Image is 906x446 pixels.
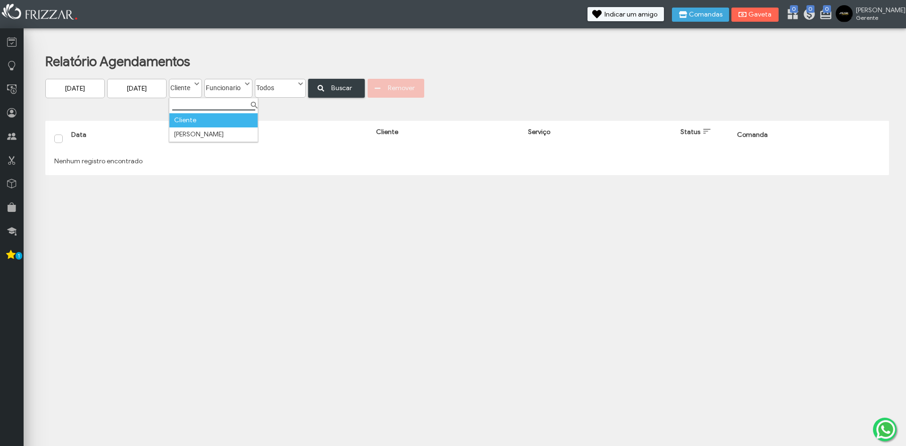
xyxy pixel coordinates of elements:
[790,5,798,13] span: 0
[672,8,729,22] button: Comandas
[680,128,700,136] span: Status
[71,131,86,139] span: Data
[874,418,897,441] img: whatsapp.png
[689,11,722,18] span: Comandas
[16,252,22,260] span: 1
[50,152,885,171] td: Nenhum registro encontrado
[806,5,814,13] span: 0
[255,79,297,92] label: Todos
[528,128,550,136] span: Serviço
[819,8,829,23] a: 0
[325,81,358,95] span: Buscar
[169,127,258,142] li: [PERSON_NAME]
[604,11,657,18] span: Indicar um amigo
[737,131,768,139] span: Comanda
[376,128,398,136] span: Cliente
[732,125,885,152] th: Comanda
[786,8,796,23] a: 0
[676,125,732,152] th: Status: activate to sort column ascending
[169,113,258,127] li: Cliente
[856,6,898,14] span: [PERSON_NAME]
[45,79,105,98] input: Data Inicial
[587,7,664,21] button: Indicar um amigo
[107,79,167,98] input: Data Final
[731,8,779,22] button: Gaveta
[803,8,812,23] a: 0
[219,125,371,152] th: Profissional
[823,5,831,13] span: 0
[45,53,872,70] h1: Relatório Agendamentos
[523,125,676,152] th: Serviço
[172,101,255,110] input: Filtro
[856,14,898,21] span: Gerente
[748,11,772,18] span: Gaveta
[205,79,243,92] label: Funcionario
[169,79,193,92] label: Cliente
[371,125,524,152] th: Cliente
[836,5,901,24] a: [PERSON_NAME] Gerente
[308,79,365,98] button: Buscar
[67,125,219,152] th: Data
